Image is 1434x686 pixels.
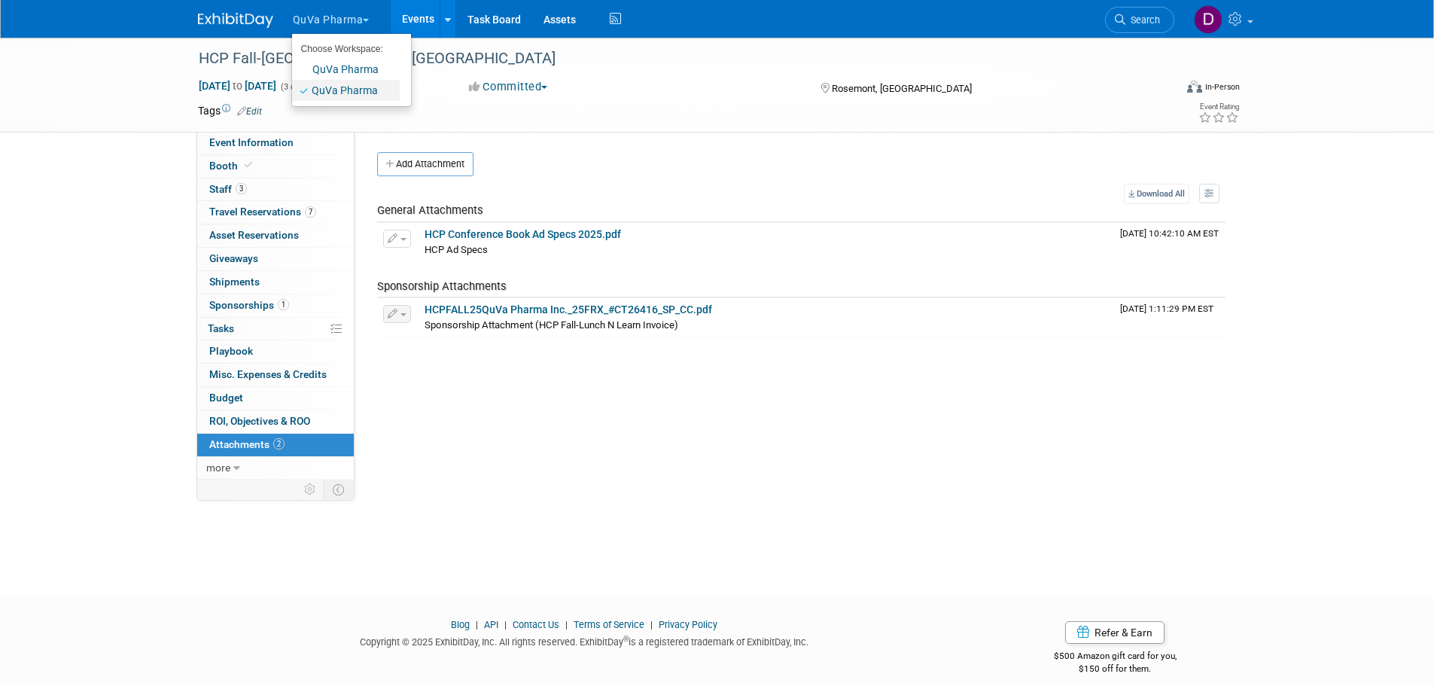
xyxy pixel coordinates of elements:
a: Event Information [197,132,354,154]
div: In-Person [1204,81,1240,93]
a: Terms of Service [574,619,644,630]
div: Copyright © 2025 ExhibitDay, Inc. All rights reserved. ExhibitDay is a registered trademark of Ex... [198,632,972,649]
a: more [197,457,354,480]
span: (3 days) [279,82,311,92]
a: Blog [451,619,470,630]
span: Budget [209,392,243,404]
a: ROI, Objectives & ROO [197,410,354,433]
span: HCP Ad Specs [425,244,488,255]
span: 1 [278,299,289,310]
span: Travel Reservations [209,206,316,218]
span: 7 [305,206,316,218]
i: Booth reservation complete [245,161,252,169]
span: Staff [209,183,247,195]
a: QuVa Pharma [292,59,400,80]
a: Search [1105,7,1174,33]
td: Tags [198,103,262,118]
span: Rosemont, [GEOGRAPHIC_DATA] [832,83,972,94]
span: Misc. Expenses & Credits [209,368,327,380]
td: Upload Timestamp [1114,298,1225,336]
a: Shipments [197,271,354,294]
a: Tasks [197,318,354,340]
div: $150 off for them. [994,663,1237,675]
a: Budget [197,387,354,410]
span: Event Information [209,136,294,148]
span: General Attachments [377,203,483,217]
div: Event Rating [1198,103,1239,111]
a: Misc. Expenses & Credits [197,364,354,386]
a: Edit [237,106,262,117]
td: Upload Timestamp [1114,223,1225,261]
span: | [472,619,482,630]
button: Add Attachment [377,152,473,176]
span: Asset Reservations [209,229,299,241]
div: $500 Amazon gift card for you, [994,640,1237,675]
span: Giveaways [209,252,258,264]
img: Danielle Mitchell [1194,5,1222,34]
a: Attachments2 [197,434,354,456]
span: Upload Timestamp [1120,228,1219,239]
span: Sponsorship Attachments [377,279,507,293]
td: Toggle Event Tabs [323,480,354,499]
a: HCP Conference Book Ad Specs 2025.pdf [425,228,621,240]
span: Booth [209,160,255,172]
img: Format-Inperson.png [1187,81,1202,93]
span: Upload Timestamp [1120,303,1213,314]
span: 2 [273,438,285,450]
span: | [501,619,510,630]
span: Sponsorships [209,299,289,311]
a: HCPFALL25QuVa Pharma Inc._25FRX_#CT26416_SP_CC.pdf [425,303,712,316]
a: Privacy Policy [659,619,717,630]
span: [DATE] [DATE] [198,79,277,93]
span: ROI, Objectives & ROO [209,415,310,427]
a: QuVa Pharma [292,80,400,101]
td: Personalize Event Tab Strip [297,480,324,499]
span: Attachments [209,438,285,450]
a: Download All [1124,184,1189,204]
span: Playbook [209,345,253,357]
div: Event Format [1085,78,1241,101]
span: to [230,80,245,92]
span: Tasks [208,322,234,334]
a: API [484,619,498,630]
a: Travel Reservations7 [197,201,354,224]
span: Search [1125,14,1160,26]
span: | [647,619,656,630]
a: Contact Us [513,619,559,630]
span: 3 [236,183,247,194]
img: ExhibitDay [198,13,273,28]
a: Booth [197,155,354,178]
button: Committed [464,79,553,95]
div: HCP Fall-[GEOGRAPHIC_DATA], [GEOGRAPHIC_DATA] [193,45,1152,72]
span: | [562,619,571,630]
a: Giveaways [197,248,354,270]
sup: ® [623,635,629,643]
a: Staff3 [197,178,354,201]
a: Sponsorships1 [197,294,354,317]
li: Choose Workspace: [292,39,400,59]
a: Refer & Earn [1065,621,1165,644]
a: Asset Reservations [197,224,354,247]
span: more [206,462,230,474]
a: Playbook [197,340,354,363]
span: Sponsorship Attachment (HCP Fall-Lunch N Learn Invoice) [425,319,678,331]
span: Shipments [209,276,260,288]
